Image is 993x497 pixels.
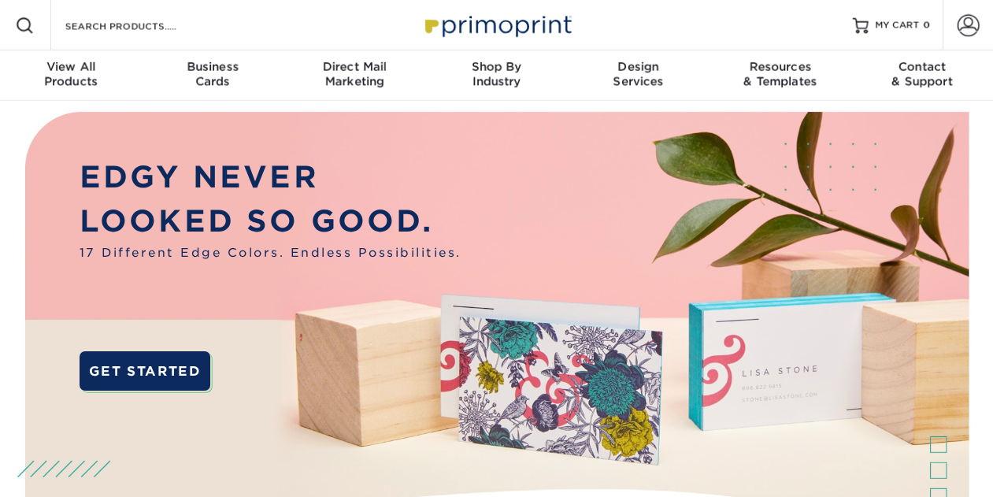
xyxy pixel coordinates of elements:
[283,60,425,88] div: Marketing
[80,199,461,244] p: LOOKED SO GOOD.
[923,20,930,31] span: 0
[142,60,283,88] div: Cards
[568,50,710,101] a: DesignServices
[710,60,851,88] div: & Templates
[64,16,217,35] input: SEARCH PRODUCTS.....
[283,60,425,74] span: Direct Mail
[568,60,710,88] div: Services
[142,50,283,101] a: BusinessCards
[851,60,993,88] div: & Support
[875,19,920,32] span: MY CART
[425,50,567,101] a: Shop ByIndustry
[80,155,461,200] p: EDGY NEVER
[425,60,567,88] div: Industry
[80,244,461,262] span: 17 Different Edge Colors. Endless Possibilities.
[142,60,283,74] span: Business
[80,351,210,391] a: GET STARTED
[568,60,710,74] span: Design
[418,8,576,42] img: Primoprint
[710,50,851,101] a: Resources& Templates
[283,50,425,101] a: Direct MailMarketing
[4,449,134,491] iframe: Google Customer Reviews
[425,60,567,74] span: Shop By
[710,60,851,74] span: Resources
[851,50,993,101] a: Contact& Support
[851,60,993,74] span: Contact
